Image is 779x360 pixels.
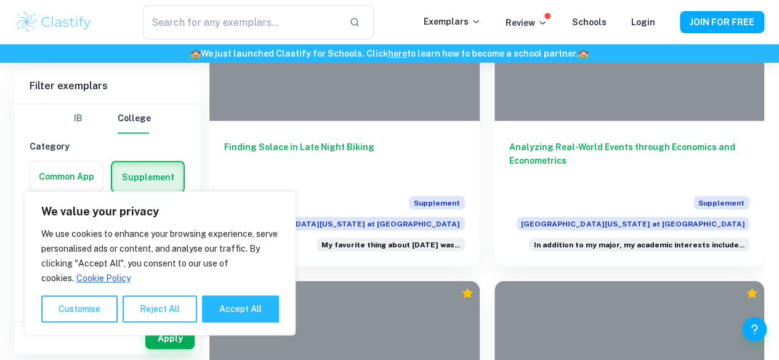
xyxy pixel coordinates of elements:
div: In addition to my major, my academic interests include... [529,238,749,251]
input: Search for any exemplars... [143,5,340,39]
span: Supplement [409,196,465,209]
p: Exemplars [424,15,481,28]
a: Cookie Policy [76,273,131,284]
div: Premium [746,287,758,299]
button: Customise [41,295,118,322]
img: Clastify logo [15,10,93,34]
button: Accept All [202,295,279,322]
p: Review [506,16,547,30]
button: Common App [30,161,103,191]
span: Supplement [693,196,749,209]
button: Supplement [112,162,184,191]
h6: Analyzing Real-World Events through Economics and Econometrics [509,140,750,181]
div: My favorite thing about last Friday was... [317,238,465,251]
h6: We just launched Clastify for Schools. Click to learn how to become a school partner. [2,47,777,60]
h6: Filter exemplars [15,69,200,103]
button: Reject All [123,295,197,322]
a: Schools [572,17,607,27]
p: We value your privacy [41,204,279,219]
div: Filter type choice [63,104,151,134]
span: 🏫 [578,49,589,58]
span: [GEOGRAPHIC_DATA][US_STATE] at [GEOGRAPHIC_DATA] [517,217,750,230]
button: IB [63,104,93,134]
h6: Finding Solace in Late Night Biking [224,140,465,181]
a: Login [631,17,655,27]
div: Premium [461,287,474,299]
span: 🏫 [190,49,201,58]
span: In addition to my major, my academic interests include... [534,239,745,250]
p: We use cookies to enhance your browsing experience, serve personalised ads or content, and analys... [41,226,279,286]
button: College [118,104,151,134]
span: My favorite thing about [DATE] was... [321,239,460,250]
h6: Category [30,140,185,153]
button: Apply [145,327,195,349]
button: Help and Feedback [742,317,767,342]
a: here [388,49,407,58]
button: JOIN FOR FREE [680,11,764,33]
span: [GEOGRAPHIC_DATA][US_STATE] at [GEOGRAPHIC_DATA] [232,217,465,230]
div: We value your privacy [25,191,296,335]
